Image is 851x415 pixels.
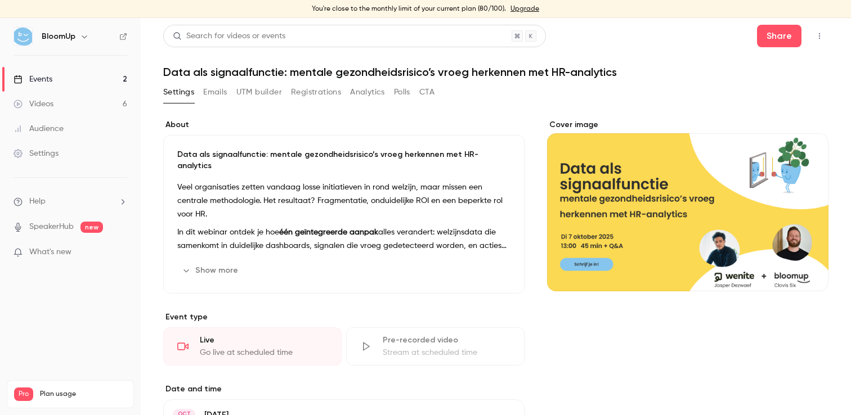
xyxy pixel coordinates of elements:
[29,221,74,233] a: SpeakerHub
[29,246,71,258] span: What's new
[236,83,282,101] button: UTM builder
[163,384,525,395] label: Date and time
[163,83,194,101] button: Settings
[14,98,53,110] div: Videos
[757,25,801,47] button: Share
[40,390,127,399] span: Plan usage
[114,247,127,258] iframe: Noticeable Trigger
[291,83,341,101] button: Registrations
[200,347,328,358] div: Go live at scheduled time
[14,74,52,85] div: Events
[173,30,285,42] div: Search for videos or events
[14,196,127,207] li: help-dropdown-opener
[14,28,32,46] img: BloomUp
[200,335,328,346] div: Live
[177,261,245,279] button: Show more
[510,4,539,13] a: Upgrade
[419,83,435,101] button: CTA
[547,119,828,130] label: Cover image
[177,149,510,172] p: Data als signaalfunctie: mentale gezondheidsrisico’s vroeg herkennen met HR-analytics
[163,65,828,79] h1: Data als signaalfunctie: mentale gezondheidsrisico’s vroeg herkennen met HR-analytics
[163,119,525,130] label: About
[394,83,410,101] button: Polls
[14,123,64,134] div: Audience
[383,335,510,346] div: Pre-recorded video
[14,148,59,159] div: Settings
[80,222,103,233] span: new
[279,228,378,236] strong: één geïntegreerde aanpak
[42,31,75,42] h6: BloomUp
[350,83,385,101] button: Analytics
[177,181,510,221] p: Veel organisaties zetten vandaag losse initiatieven in rond welzijn, maar missen een centrale met...
[177,225,510,252] p: In dit webinar ontdek je hoe alles verandert: welzijnsdata die samenkomt in duidelijke dashboards...
[14,387,33,401] span: Pro
[203,83,227,101] button: Emails
[383,347,510,358] div: Stream at scheduled time
[547,119,828,291] section: Cover image
[346,327,525,366] div: Pre-recorded videoStream at scheduled time
[163,312,525,323] p: Event type
[163,327,342,366] div: LiveGo live at scheduled time
[29,196,46,207] span: Help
